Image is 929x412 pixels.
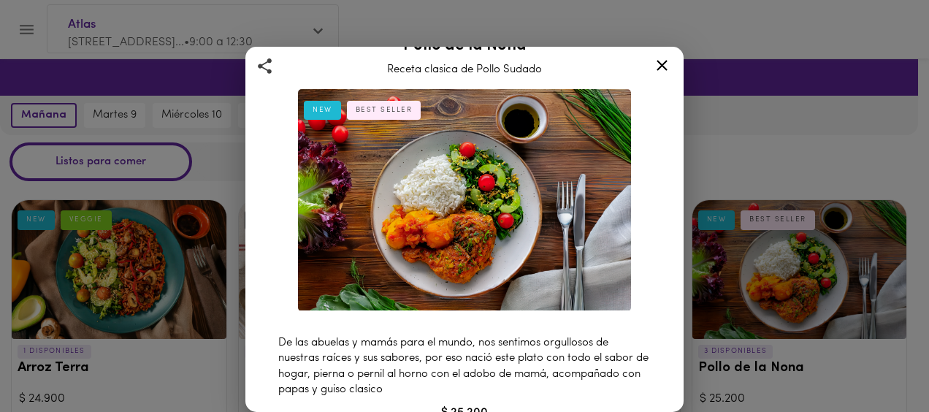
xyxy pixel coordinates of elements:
[844,327,914,397] iframe: Messagebird Livechat Widget
[298,89,631,311] img: Pollo de la Nona
[304,101,341,120] div: NEW
[387,64,542,75] span: Receta clasica de Pollo Sudado
[264,37,665,55] h2: Pollo de la Nona
[278,337,649,395] span: De las abuelas y mamás para el mundo, nos sentimos orgullosos de nuestras raíces y sus sabores, p...
[347,101,421,120] div: BEST SELLER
